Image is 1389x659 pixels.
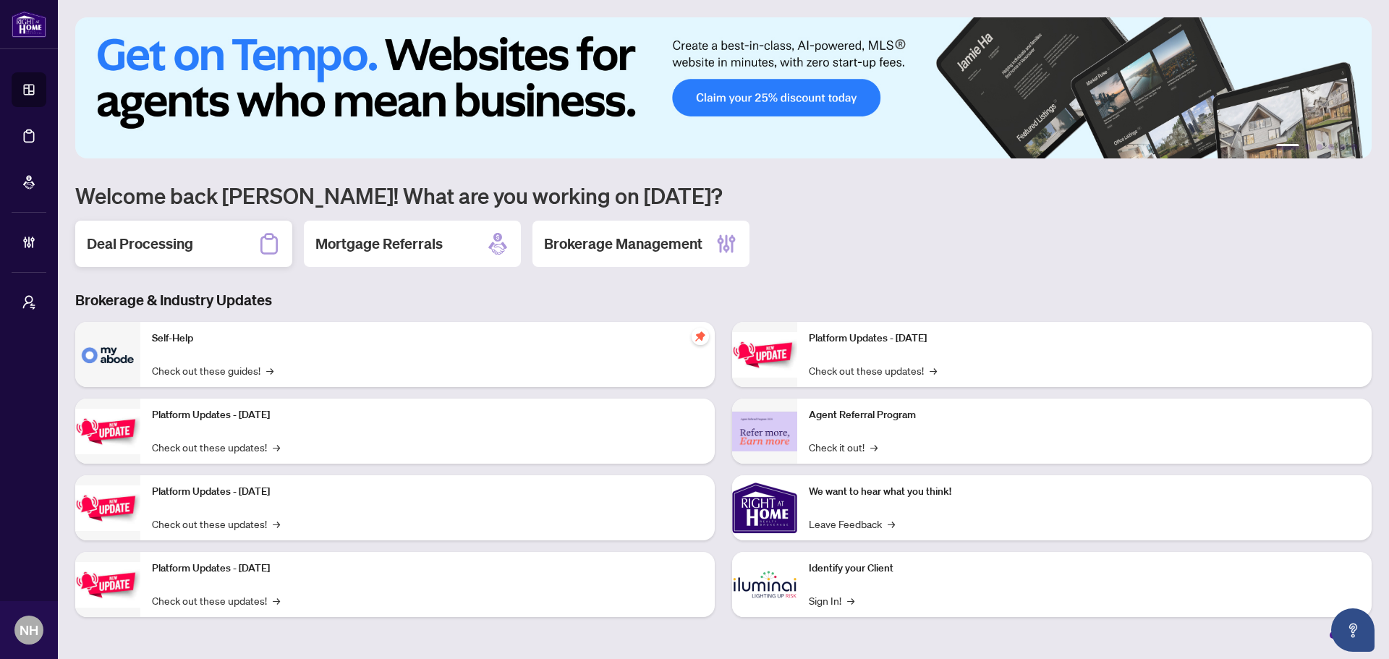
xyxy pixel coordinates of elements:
[273,592,280,608] span: →
[809,439,878,455] a: Check it out!→
[692,328,709,345] span: pushpin
[1340,144,1346,150] button: 5
[12,11,46,38] img: logo
[152,484,703,500] p: Platform Updates - [DATE]
[888,516,895,532] span: →
[732,552,797,617] img: Identify your Client
[75,562,140,608] img: Platform Updates - July 8, 2025
[809,331,1360,346] p: Platform Updates - [DATE]
[809,561,1360,577] p: Identify your Client
[273,516,280,532] span: →
[75,17,1372,158] img: Slide 0
[152,516,280,532] a: Check out these updates!→
[315,234,443,254] h2: Mortgage Referrals
[809,592,854,608] a: Sign In!→
[152,407,703,423] p: Platform Updates - [DATE]
[20,620,38,640] span: NH
[75,290,1372,310] h3: Brokerage & Industry Updates
[266,362,273,378] span: →
[732,412,797,451] img: Agent Referral Program
[152,592,280,608] a: Check out these updates!→
[75,409,140,454] img: Platform Updates - September 16, 2025
[1351,144,1357,150] button: 6
[273,439,280,455] span: →
[809,484,1360,500] p: We want to hear what you think!
[809,407,1360,423] p: Agent Referral Program
[1328,144,1334,150] button: 4
[1305,144,1311,150] button: 2
[1317,144,1322,150] button: 3
[75,322,140,387] img: Self-Help
[75,485,140,531] img: Platform Updates - July 21, 2025
[152,561,703,577] p: Platform Updates - [DATE]
[809,516,895,532] a: Leave Feedback→
[152,439,280,455] a: Check out these updates!→
[930,362,937,378] span: →
[847,592,854,608] span: →
[809,362,937,378] a: Check out these updates!→
[732,475,797,540] img: We want to hear what you think!
[75,182,1372,209] h1: Welcome back [PERSON_NAME]! What are you working on [DATE]?
[152,331,703,346] p: Self-Help
[1276,144,1299,150] button: 1
[732,332,797,378] img: Platform Updates - June 23, 2025
[22,295,36,310] span: user-switch
[870,439,878,455] span: →
[1331,608,1375,652] button: Open asap
[152,362,273,378] a: Check out these guides!→
[87,234,193,254] h2: Deal Processing
[544,234,702,254] h2: Brokerage Management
